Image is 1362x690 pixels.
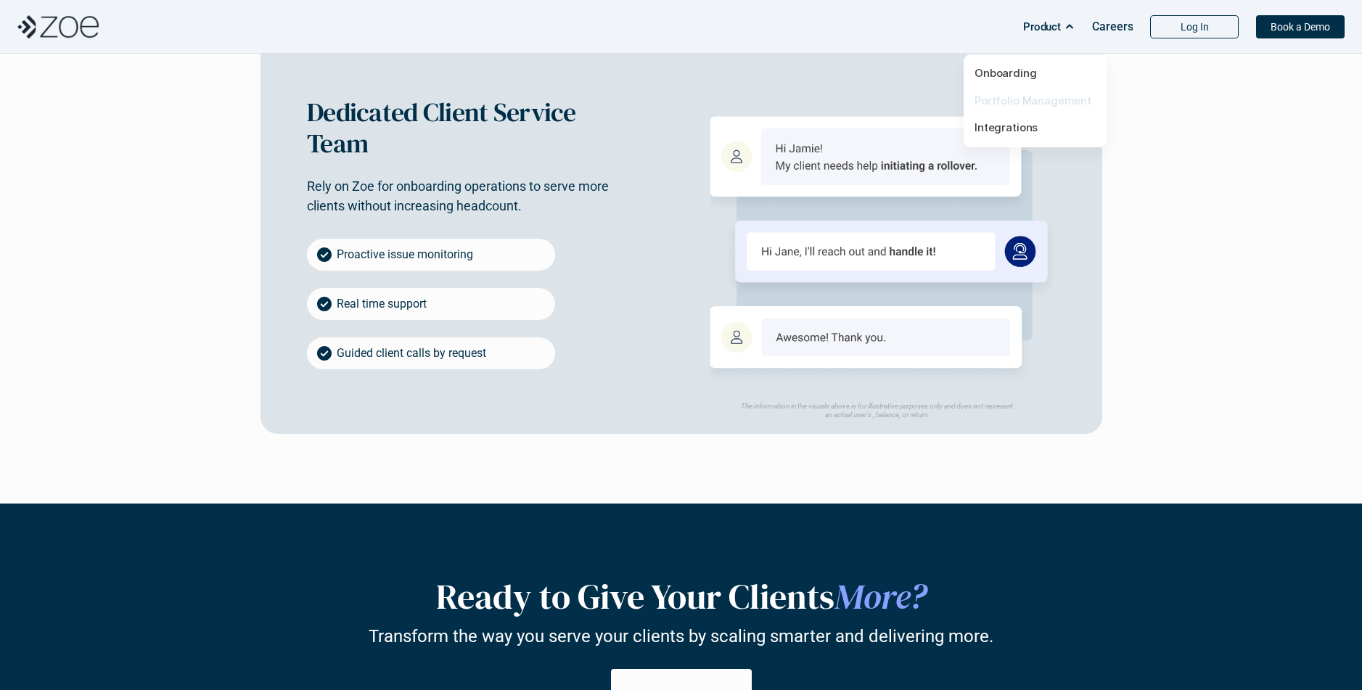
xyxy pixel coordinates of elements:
h2: Ready to Give Your Clients [319,576,1044,618]
p: Book a Demo [1271,21,1330,33]
span: More? [834,572,927,620]
p: Transform the way you serve your clients by scaling smarter and delivering more. [369,626,993,647]
p: Log In [1181,21,1209,33]
h3: Dedicated Client Service Team [307,96,642,159]
a: Book a Demo [1256,15,1345,38]
p: Careers [1092,20,1133,33]
p: Guided client calls by request [337,345,486,362]
p: Proactive issue monitoring [337,246,473,263]
p: Rely on Zoe for onboarding operations to serve more clients without increasing headcount. [307,176,642,215]
a: Log In [1150,15,1239,38]
a: Onboarding [975,66,1037,80]
p: Product [1023,16,1061,38]
a: Careers [1092,12,1133,41]
a: Integrations [975,120,1038,134]
p: Real time support [337,295,427,313]
em: The information in the visuals above is for illustrative purposes only and does not represent [741,402,1013,410]
a: Portfolio Management [975,94,1091,107]
em: an actual user's , balance, or return. [824,411,929,419]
